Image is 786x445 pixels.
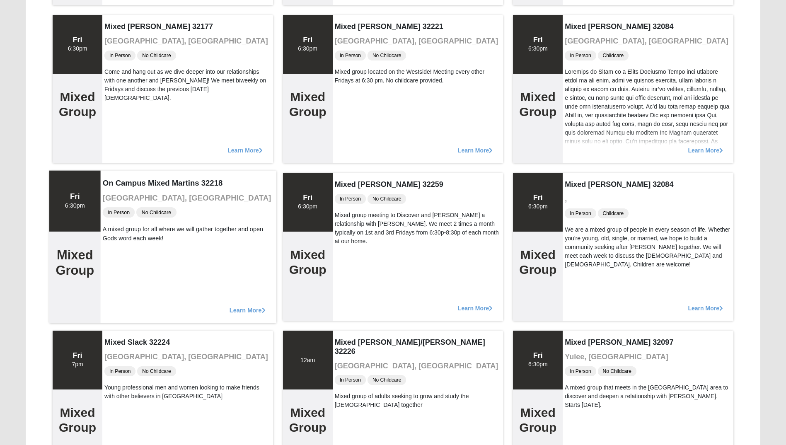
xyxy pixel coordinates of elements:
[335,22,501,31] h4: Mixed [PERSON_NAME] 32221
[103,178,274,187] h4: On Campus Mixed Martins 32218
[598,208,629,218] span: Childcare
[368,51,406,60] span: No Childcare
[528,351,548,360] h4: Fri
[335,194,366,204] span: In Person
[565,208,596,218] span: In Person
[335,362,501,371] h3: [GEOGRAPHIC_DATA], [GEOGRAPHIC_DATA]
[519,405,556,435] h2: Mixed Group
[519,89,556,119] h2: Mixed Group
[289,89,326,119] h2: Mixed Group
[335,51,366,60] span: In Person
[565,37,731,46] h3: [GEOGRAPHIC_DATA], [GEOGRAPHIC_DATA]
[565,225,731,269] div: We are a mixed group of people in every season of life. Whether you're young, old, single, or mar...
[298,193,317,203] h4: Fri
[103,207,135,218] span: In Person
[298,193,317,211] div: 6:30pm
[300,356,315,365] div: 12am
[104,22,271,31] h4: Mixed [PERSON_NAME] 32177
[335,392,501,409] div: Mixed group of adults seeking to grow and study the [DEMOGRAPHIC_DATA] together
[289,247,326,277] h2: Mixed Group
[104,338,271,347] h4: Mixed Slack 32224
[59,405,96,435] h2: Mixed Group
[56,247,94,278] h2: Mixed Group
[103,225,274,242] div: A mixed group for all where we will gather together and open Gods word each week!
[565,353,731,362] h3: Yulee, [GEOGRAPHIC_DATA]
[103,193,274,203] h3: [GEOGRAPHIC_DATA], [GEOGRAPHIC_DATA]
[65,192,85,201] h4: Fri
[335,37,501,46] h3: [GEOGRAPHIC_DATA], [GEOGRAPHIC_DATA]
[565,180,731,189] h4: Mixed [PERSON_NAME] 32084
[72,351,83,369] div: 7pm
[104,68,271,102] div: Come and hang out as we dive deeper into our relationships with one another and [PERSON_NAME]! We...
[598,51,629,60] span: Childcare
[335,211,501,246] div: Mixed group meeting to Discover and [PERSON_NAME] a relationship with [PERSON_NAME]. We meet 2 ti...
[104,383,271,401] div: Young professional men and women looking to make friends with other believers in [GEOGRAPHIC_DATA]
[528,193,548,203] h4: Fri
[565,383,731,409] div: A mixed group that meets in the [GEOGRAPHIC_DATA] area to discover and deepen a relationship with...
[68,36,87,53] div: 6:30pm
[298,36,317,53] div: 6:30pm
[528,193,548,211] div: 6:30pm
[68,36,87,45] h4: Fri
[565,338,731,347] h4: Mixed [PERSON_NAME] 32097
[137,51,176,60] span: No Childcare
[335,338,501,356] h4: Mixed [PERSON_NAME]/[PERSON_NAME] 32226
[104,51,135,60] span: In Person
[104,353,271,362] h3: [GEOGRAPHIC_DATA], [GEOGRAPHIC_DATA]
[137,366,176,376] span: No Childcare
[335,375,366,385] span: In Person
[335,68,501,85] div: Mixed group located on the Westside! Meeting every other Fridays at 6:30 pm. No childcare provided.
[528,351,548,369] div: 6:30pm
[104,366,135,376] span: In Person
[565,366,596,376] span: In Person
[136,207,176,218] span: No Childcare
[519,247,556,277] h2: Mixed Group
[565,22,731,31] h4: Mixed [PERSON_NAME] 32084
[598,366,636,376] span: No Childcare
[298,36,317,45] h4: Fri
[104,37,271,46] h3: [GEOGRAPHIC_DATA], [GEOGRAPHIC_DATA]
[59,89,96,119] h2: Mixed Group
[72,351,83,360] h4: Fri
[289,405,326,435] h2: Mixed Group
[368,194,406,204] span: No Childcare
[565,51,596,60] span: In Person
[65,192,85,210] div: 6:30pm
[368,375,406,385] span: No Childcare
[528,36,548,45] h4: Fri
[565,68,731,242] div: Loremips do Sitam co a Elits Doeiusmo Tempo inci utlabore etdol ma ali enim, admi ve quisnos exer...
[335,180,501,189] h4: Mixed [PERSON_NAME] 32259
[528,36,548,53] div: 6:30pm
[565,195,731,204] h3: ,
